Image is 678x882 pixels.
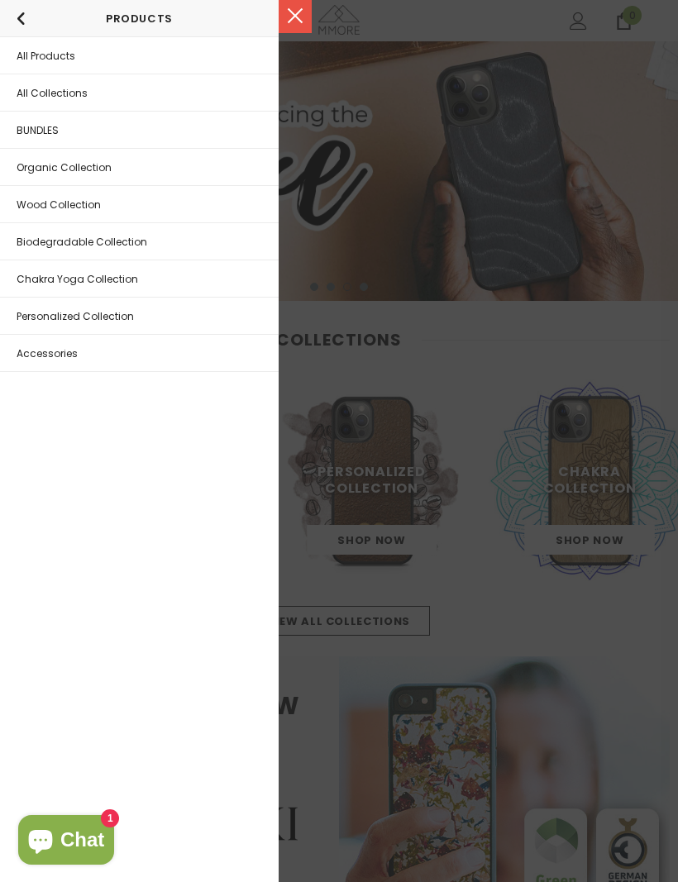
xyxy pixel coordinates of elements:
span: Products [106,11,173,26]
span: Biodegradable Collection [17,235,147,249]
span: Organic Collection [17,160,112,174]
span: All Collections [17,86,88,100]
span: All Products [17,49,75,63]
span: Personalized Collection [17,309,134,323]
span: Chakra Yoga Collection [17,272,138,286]
span: BUNDLES [17,123,59,137]
inbox-online-store-chat: Shopify online store chat [13,815,119,869]
span: Wood Collection [17,198,101,212]
span: Accessories [17,346,78,360]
